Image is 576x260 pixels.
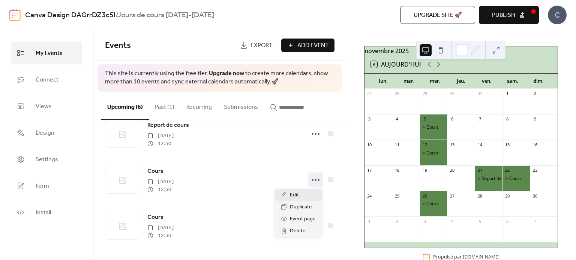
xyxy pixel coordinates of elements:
[36,180,49,192] span: Form
[105,70,334,86] span: This site is currently using the free tier. to create more calendars, show more than 10 events an...
[449,193,455,199] div: 27
[422,116,427,122] div: 5
[180,92,218,119] button: Recurring
[426,150,439,156] div: Cours
[532,193,538,199] div: 30
[505,116,510,122] div: 8
[426,201,439,207] div: Cours
[477,218,483,224] div: 5
[147,132,174,140] span: [DATE]
[481,175,514,182] div: Report de cours
[11,201,82,224] a: Install
[420,150,447,156] div: Cours
[11,174,82,197] a: Form
[149,92,180,119] button: Past (1)
[147,178,174,186] span: [DATE]
[532,142,538,147] div: 16
[394,142,400,147] div: 11
[449,168,455,173] div: 20
[477,193,483,199] div: 28
[11,95,82,117] a: Views
[475,175,502,182] div: Report de cours
[394,218,400,224] div: 2
[117,8,214,22] b: Jours de cours [DATE]-[DATE]
[147,213,163,222] span: Cours
[526,74,552,89] div: dim.
[420,124,447,131] div: Cours
[147,140,174,148] span: 12:30
[500,74,526,89] div: sam.
[505,193,510,199] div: 29
[400,6,475,24] button: Upgrade site 🚀
[209,68,244,79] a: Upgrade now
[290,203,312,212] span: Duplicate
[367,116,372,122] div: 3
[36,74,58,86] span: Connect
[9,9,21,21] img: logo
[532,168,538,173] div: 23
[367,218,372,224] div: 1
[448,74,474,89] div: jeu.
[36,154,58,165] span: Settings
[290,191,299,200] span: Edit
[367,193,372,199] div: 24
[422,193,427,199] div: 26
[11,148,82,171] a: Settings
[394,91,400,97] div: 28
[420,201,447,207] div: Cours
[548,6,567,24] div: C
[147,166,163,176] a: Cours
[449,116,455,122] div: 6
[449,218,455,224] div: 4
[368,59,424,70] button: 9Aujourd'hui
[364,46,558,55] div: novembre 2025
[492,11,515,20] span: Publish
[367,142,372,147] div: 10
[11,42,82,64] a: My Events
[502,175,530,182] div: Cours
[422,218,427,224] div: 3
[367,168,372,173] div: 17
[532,116,538,122] div: 9
[396,74,422,89] div: mar.
[474,74,500,89] div: ven.
[367,91,372,97] div: 27
[218,92,264,119] button: Submissions
[394,168,400,173] div: 18
[394,116,400,122] div: 4
[290,215,316,224] span: Event page
[426,124,439,131] div: Cours
[449,91,455,97] div: 30
[477,168,483,173] div: 21
[115,8,117,22] b: /
[370,74,396,89] div: lun.
[281,39,334,52] button: Add Event
[147,186,174,194] span: 12:30
[479,6,539,24] button: Publish
[147,120,189,130] a: Report de cours
[36,101,52,112] span: Views
[394,193,400,199] div: 25
[36,48,63,59] span: My Events
[505,218,510,224] div: 6
[477,91,483,97] div: 31
[477,116,483,122] div: 7
[250,41,273,50] span: Export
[414,11,462,20] span: Upgrade site 🚀
[449,142,455,147] div: 13
[234,39,278,52] a: Export
[105,37,131,54] span: Events
[101,92,149,120] button: Upcoming (6)
[290,227,306,236] span: Delete
[297,41,329,50] span: Add Event
[477,142,483,147] div: 14
[147,212,163,222] a: Cours
[147,224,174,232] span: [DATE]
[422,142,427,147] div: 12
[505,91,510,97] div: 1
[422,91,427,97] div: 29
[36,127,54,139] span: Design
